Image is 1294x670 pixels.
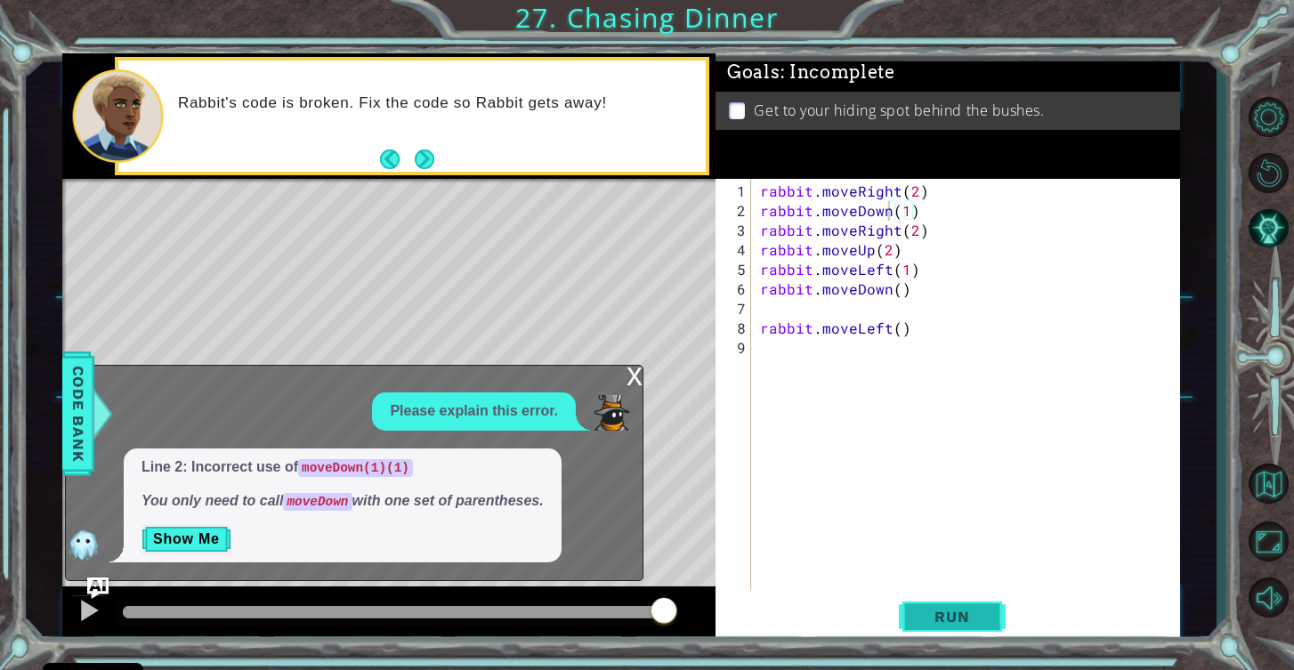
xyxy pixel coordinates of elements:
[1242,92,1294,141] button: Level Options
[178,93,693,113] p: Rabbit's code is broken. Fix the code so Rabbit gets away!
[390,401,558,422] p: Please explain this error.
[627,366,643,383] div: x
[142,493,544,508] em: You only need to call with one set of parentheses.
[899,593,1006,640] button: Shift+Enter: Run current code.
[1242,456,1294,514] a: Back to Map
[719,221,751,240] div: 3
[719,299,751,319] div: 7
[283,493,352,511] code: moveDown
[87,577,109,599] button: Ask AI
[754,101,1044,120] p: Get to your hiding spot behind the bushes.
[780,61,895,83] span: : Incomplete
[415,149,434,169] button: Next
[719,260,751,279] div: 5
[594,395,629,431] img: Player
[727,61,895,84] span: Goals
[1242,203,1294,253] button: AI Hint
[380,149,415,169] button: Back
[71,594,107,631] button: ⌘ + P: Play
[66,527,101,562] img: AI
[1242,572,1294,622] button: Mute
[719,338,751,358] div: 9
[298,459,413,477] code: moveDown(1)(1)
[1242,517,1294,567] button: Maximize Browser
[719,240,751,260] div: 4
[917,608,987,626] span: Run
[64,359,93,468] span: Code Bank
[142,525,231,553] button: Show Me
[142,457,544,478] p: Line 2: Incorrect use of
[1242,458,1294,510] button: Back to Map
[719,279,751,299] div: 6
[719,201,751,221] div: 2
[719,319,751,338] div: 8
[719,182,751,201] div: 1
[1242,148,1294,198] button: Restart Level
